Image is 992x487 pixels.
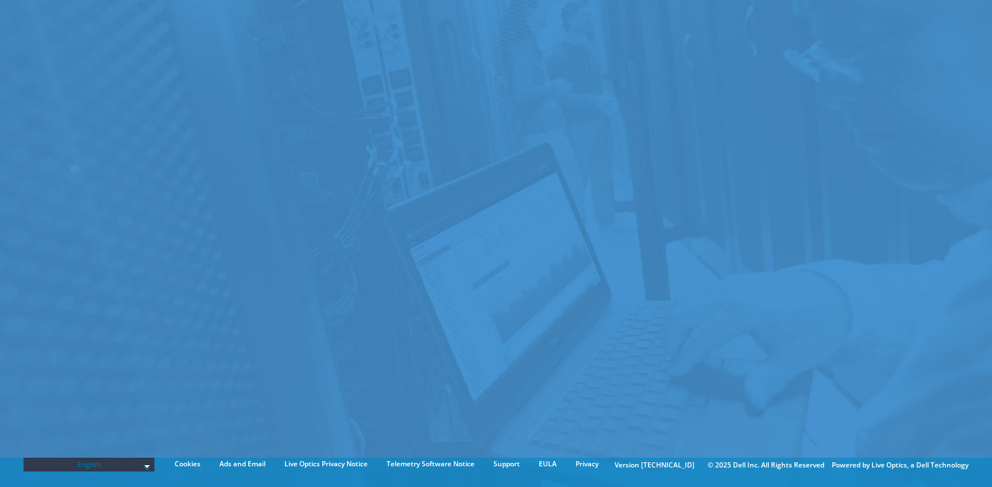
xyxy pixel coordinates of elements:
a: Privacy [567,458,607,470]
li: Version [TECHNICAL_ID] [609,459,700,471]
li: © 2025 Dell Inc. All Rights Reserved [702,459,830,471]
a: EULA [530,458,565,470]
li: Powered by Live Optics, a Dell Technology [832,459,968,471]
a: Ads and Email [211,458,274,470]
span: English [29,458,149,471]
a: Telemetry Software Notice [378,458,483,470]
a: Live Optics Privacy Notice [276,458,376,470]
a: Cookies [166,458,209,470]
a: Support [485,458,528,470]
